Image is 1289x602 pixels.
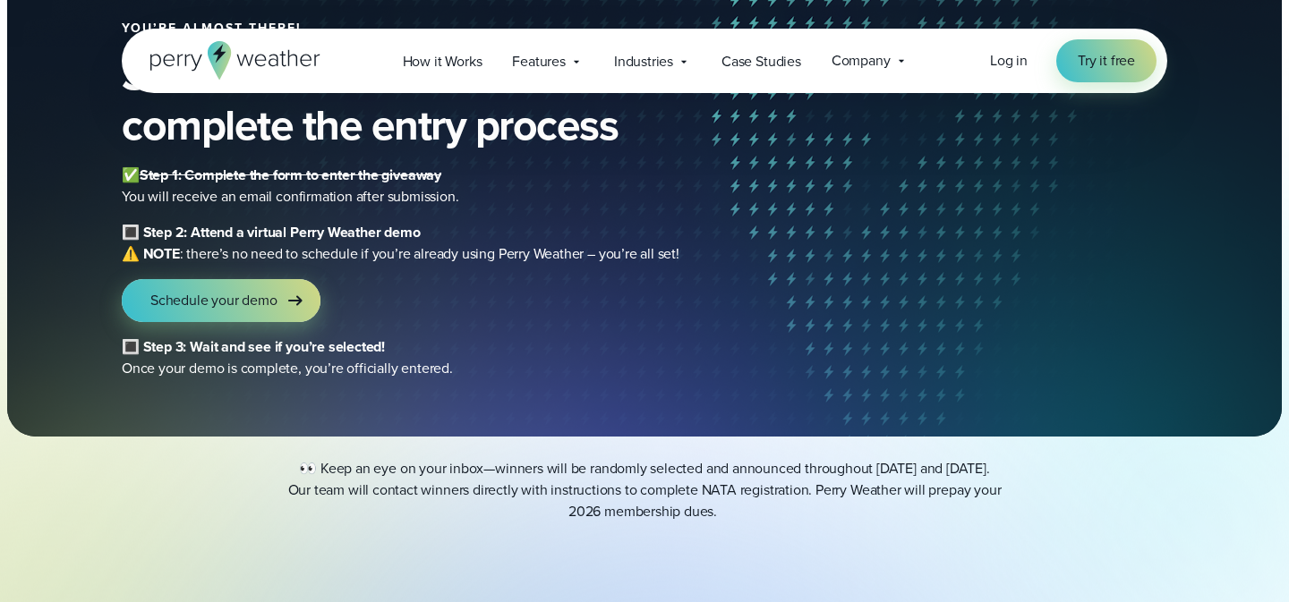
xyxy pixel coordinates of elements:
b: 🔳 Step 2: Attend a virtual Perry Weather demo [122,222,421,242]
h2: You’re almost there! [122,21,899,36]
span: Schedule your demo [150,290,277,311]
b: ✅ [122,165,140,185]
a: Log in [990,50,1028,72]
s: Step 1: Complete the form to enter the giveaway [140,165,441,185]
span: Industries [614,51,673,72]
span: How it Works [403,51,482,72]
p: 👀 Keep an eye on your inbox—winners will be randomly selected and announced throughout [DATE] and... [286,458,1003,522]
p: You will receive an email confirmation after submission. [122,165,838,208]
a: Schedule your demo [122,279,320,322]
span: Company [832,50,891,72]
p: : there’s no need to schedule if you’re already using Perry Weather – you’re all set! [122,222,838,265]
a: Try it free [1056,39,1157,82]
strong: ⚠️ NOTE [122,243,180,264]
a: How it Works [388,43,498,80]
b: 🔳 Step 3: Wait and see if you’re selected! [122,336,385,357]
h2: Schedule a demo to complete the entry process [122,50,899,150]
p: Once your demo is complete, you’re officially entered. [122,336,838,379]
span: Features [512,51,566,72]
a: Case Studies [706,43,816,80]
span: Log in [990,50,1028,71]
span: Try it free [1078,50,1135,72]
span: Case Studies [721,51,801,72]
